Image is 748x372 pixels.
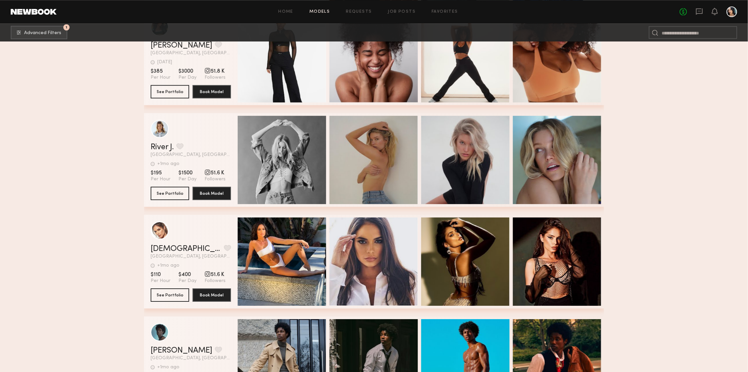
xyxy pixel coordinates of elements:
span: [GEOGRAPHIC_DATA], [GEOGRAPHIC_DATA] [151,51,231,56]
a: Requests [346,10,372,14]
a: [PERSON_NAME] [151,347,212,355]
span: $385 [151,68,170,75]
button: 1Advanced Filters [11,26,67,39]
span: [GEOGRAPHIC_DATA], [GEOGRAPHIC_DATA] [151,356,231,361]
span: 51.6 K [205,170,226,176]
button: Book Model [193,288,231,302]
button: Book Model [193,85,231,98]
button: See Portfolio [151,187,189,200]
button: Book Model [193,187,231,200]
span: $400 [178,271,197,278]
div: [DATE] [157,60,172,65]
span: Followers [205,278,226,284]
button: See Portfolio [151,85,189,98]
span: Per Day [178,75,197,81]
div: +1mo ago [157,162,179,166]
span: Followers [205,75,226,81]
a: Favorites [432,10,458,14]
a: Home [279,10,294,14]
span: $1500 [178,170,197,176]
span: Per Hour [151,278,170,284]
a: Models [309,10,330,14]
span: Per Day [178,176,197,182]
a: [DEMOGRAPHIC_DATA][PERSON_NAME] [151,245,221,253]
div: +1mo ago [157,365,179,370]
span: $110 [151,271,170,278]
span: Per Hour [151,75,170,81]
span: [GEOGRAPHIC_DATA], [GEOGRAPHIC_DATA] [151,153,231,157]
span: 1 [66,26,67,29]
span: Advanced Filters [24,31,61,35]
button: See Portfolio [151,288,189,302]
span: Followers [205,176,226,182]
span: $195 [151,170,170,176]
span: $3000 [178,68,197,75]
a: River J. [151,143,174,151]
span: [GEOGRAPHIC_DATA], [GEOGRAPHIC_DATA] [151,254,231,259]
a: Job Posts [388,10,416,14]
a: [PERSON_NAME] [151,41,212,50]
span: 51.8 K [205,68,226,75]
span: Per Day [178,278,197,284]
span: Per Hour [151,176,170,182]
span: 51.6 K [205,271,226,278]
div: +1mo ago [157,263,179,268]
